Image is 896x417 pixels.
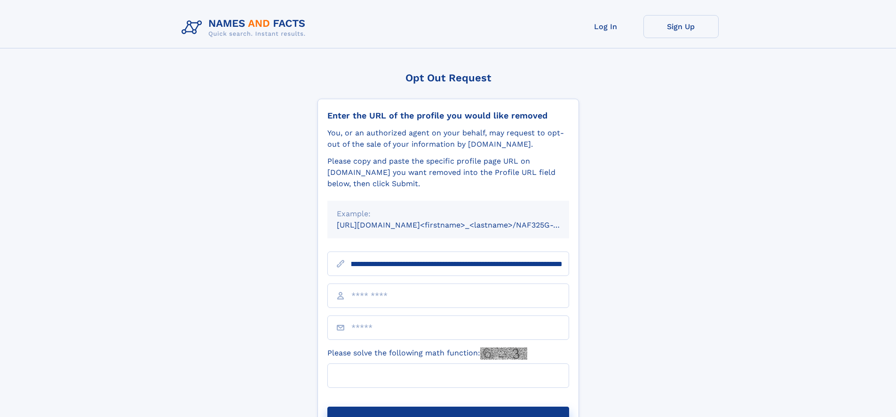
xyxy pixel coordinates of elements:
[327,127,569,150] div: You, or an authorized agent on your behalf, may request to opt-out of the sale of your informatio...
[178,15,313,40] img: Logo Names and Facts
[337,208,560,220] div: Example:
[568,15,643,38] a: Log In
[337,220,587,229] small: [URL][DOMAIN_NAME]<firstname>_<lastname>/NAF325G-xxxxxxxx
[327,347,527,360] label: Please solve the following math function:
[317,72,579,84] div: Opt Out Request
[327,156,569,189] div: Please copy and paste the specific profile page URL on [DOMAIN_NAME] you want removed into the Pr...
[327,110,569,121] div: Enter the URL of the profile you would like removed
[643,15,719,38] a: Sign Up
